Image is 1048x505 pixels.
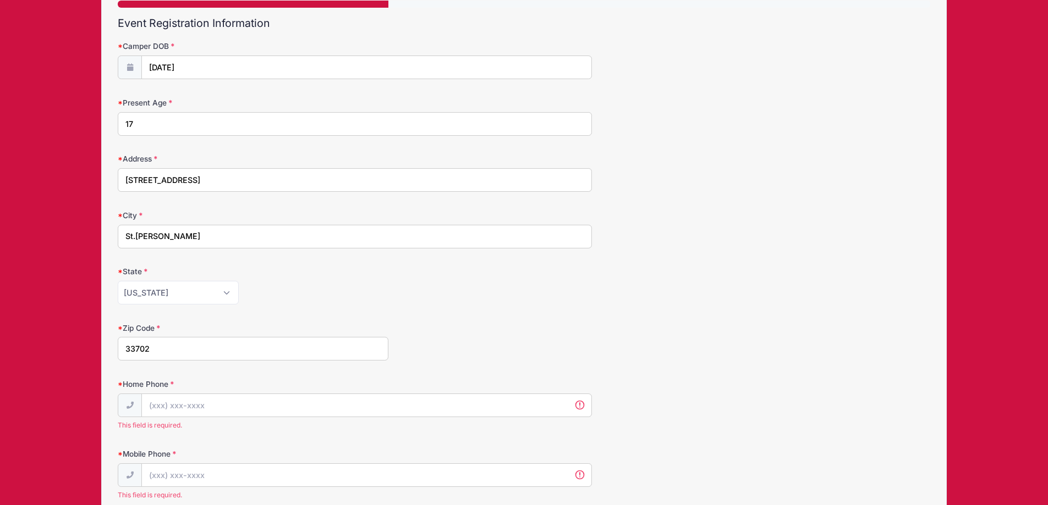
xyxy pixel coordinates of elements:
[118,41,388,52] label: Camper DOB
[118,266,388,277] label: State
[141,463,591,487] input: (xxx) xxx-xxxx
[118,153,388,164] label: Address
[118,379,388,390] label: Home Phone
[141,393,591,417] input: (xxx) xxx-xxxx
[118,97,388,108] label: Present Age
[118,17,930,30] h2: Event Registration Information
[118,490,592,500] span: This field is required.
[141,56,591,79] input: mm/dd/yyyy
[118,448,388,459] label: Mobile Phone
[118,420,592,430] span: This field is required.
[118,210,388,221] label: City
[118,323,388,334] label: Zip Code
[118,337,388,360] input: xxxxx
